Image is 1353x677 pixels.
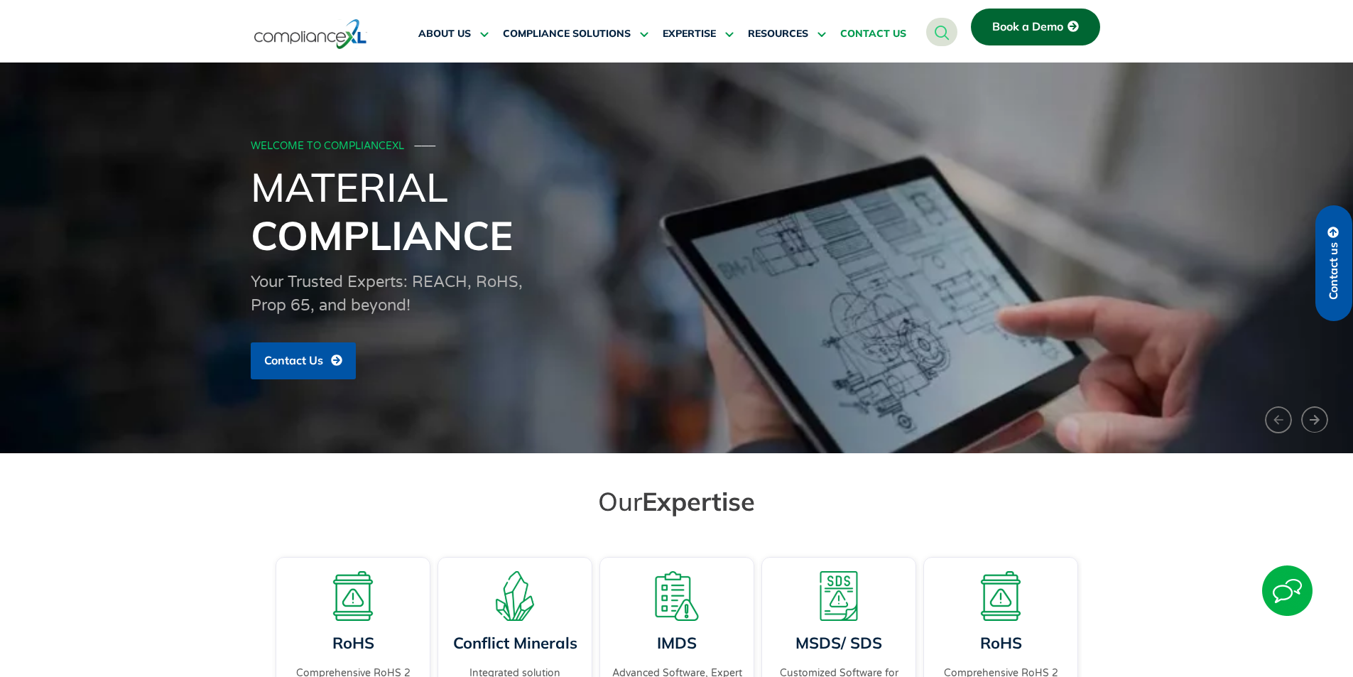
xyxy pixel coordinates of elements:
[415,140,436,152] span: ───
[992,21,1063,33] span: Book a Demo
[254,18,367,50] img: logo-one.svg
[657,633,697,653] a: IMDS
[642,485,755,517] span: Expertise
[795,633,882,653] a: MSDS/ SDS
[840,17,906,51] a: CONTACT US
[251,273,523,315] span: Your Trusted Experts: REACH, RoHS, Prop 65, and beyond!
[663,28,716,40] span: EXPERTISE
[251,210,513,260] span: Compliance
[503,17,648,51] a: COMPLIANCE SOLUTIONS
[251,141,1099,153] div: WELCOME TO COMPLIANCEXL
[814,571,864,621] img: A warning board with SDS displaying
[1262,565,1313,616] img: Start Chat
[503,28,631,40] span: COMPLIANCE SOLUTIONS
[652,571,702,621] img: A list board with a warning
[971,9,1100,45] a: Book a Demo
[418,28,471,40] span: ABOUT US
[251,163,1103,259] h1: Material
[251,342,356,379] a: Contact Us
[279,485,1075,517] h2: Our
[748,17,826,51] a: RESOURCES
[840,28,906,40] span: CONTACT US
[926,18,957,46] a: navsearch-button
[976,571,1026,621] img: A board with a warning sign
[979,633,1021,653] a: RoHS
[663,17,734,51] a: EXPERTISE
[490,571,540,621] img: A representation of minerals
[748,28,808,40] span: RESOURCES
[1315,205,1352,321] a: Contact us
[332,633,374,653] a: RoHS
[418,17,489,51] a: ABOUT US
[328,571,378,621] img: A board with a warning sign
[452,633,577,653] a: Conflict Minerals
[1327,242,1340,300] span: Contact us
[264,354,323,367] span: Contact Us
